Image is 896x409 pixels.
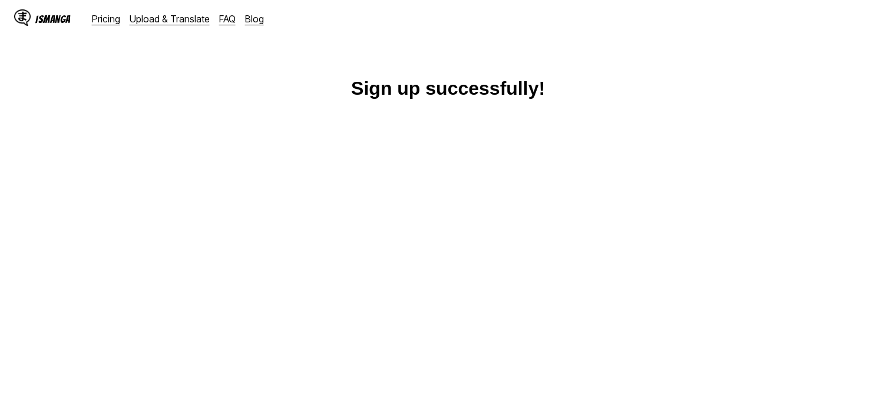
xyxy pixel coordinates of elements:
[35,14,71,25] div: IsManga
[351,78,545,99] h1: Sign up successfully!
[245,13,264,25] a: Blog
[92,13,120,25] a: Pricing
[14,9,92,28] a: IsManga LogoIsManga
[219,13,236,25] a: FAQ
[14,9,31,26] img: IsManga Logo
[130,13,210,25] a: Upload & Translate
